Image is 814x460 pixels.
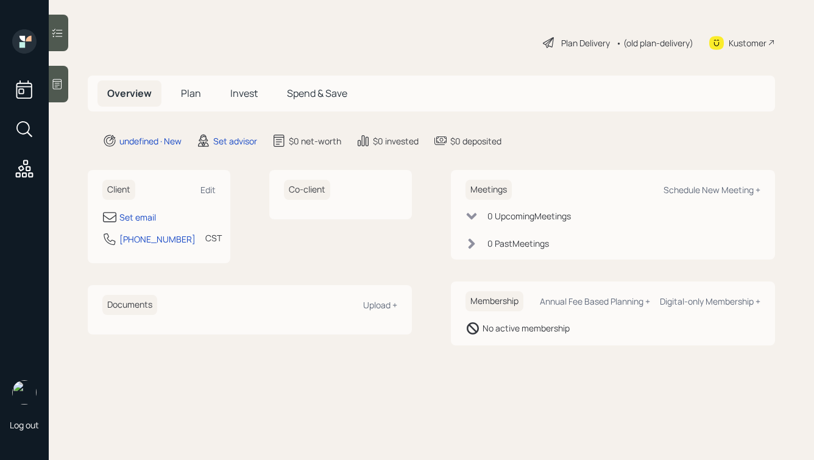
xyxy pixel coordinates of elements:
span: Plan [181,87,201,100]
div: Log out [10,419,39,431]
h6: Client [102,180,135,200]
div: Digital-only Membership + [660,295,760,307]
div: No active membership [483,322,570,334]
div: Upload + [363,299,397,311]
img: hunter_neumayer.jpg [12,380,37,405]
h6: Membership [465,291,523,311]
div: $0 deposited [450,135,501,147]
h6: Documents [102,295,157,315]
span: Invest [230,87,258,100]
div: Set email [119,211,156,224]
div: [PHONE_NUMBER] [119,233,196,246]
div: • (old plan-delivery) [616,37,693,49]
div: Plan Delivery [561,37,610,49]
div: Kustomer [729,37,766,49]
div: Schedule New Meeting + [664,184,760,196]
div: CST [205,232,222,244]
h6: Meetings [465,180,512,200]
div: 0 Past Meeting s [487,237,549,250]
div: $0 net-worth [289,135,341,147]
div: Annual Fee Based Planning + [540,295,650,307]
div: 0 Upcoming Meeting s [487,210,571,222]
div: Set advisor [213,135,257,147]
div: $0 invested [373,135,419,147]
div: undefined · New [119,135,182,147]
span: Spend & Save [287,87,347,100]
span: Overview [107,87,152,100]
div: Edit [200,184,216,196]
h6: Co-client [284,180,330,200]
